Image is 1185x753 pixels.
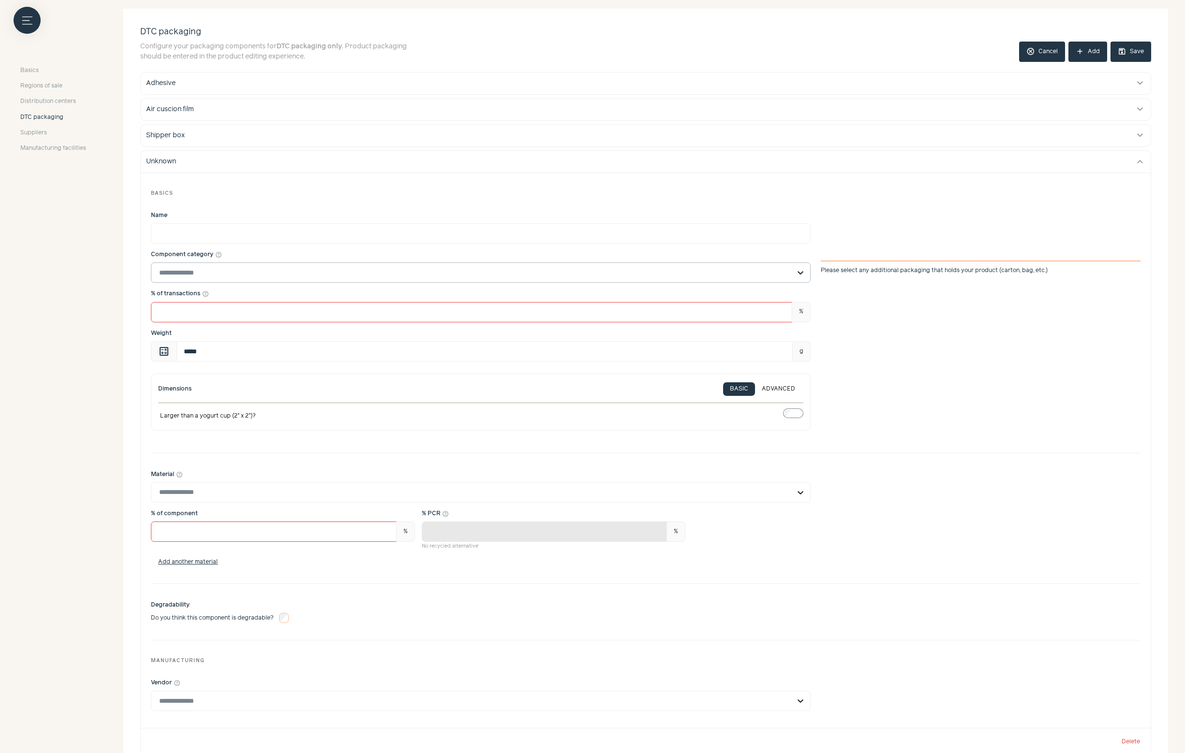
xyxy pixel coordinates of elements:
button: Delete [1121,739,1141,745]
button: expand_more [1134,156,1146,167]
a: Basics [20,66,86,75]
button: Component category Please select any additional packaging that holds your product (carton, bag, e... [215,251,222,258]
button: save Save [1111,42,1151,62]
button: ADVANCED [755,382,802,396]
h2: DTC packaging [140,26,1016,38]
span: % [792,302,811,322]
button: help_outline [202,290,209,297]
div: Unknown [146,157,1127,167]
span: Basics [20,66,39,75]
span: Component category [151,250,213,259]
a: Regions of sale [20,82,86,90]
span: Distribution centers [20,97,76,106]
div: Basics [151,183,1141,204]
input: Material help_outline [159,483,791,502]
button: expand_more [1134,103,1146,115]
input: % of component % [151,521,397,542]
span: Weight [151,330,172,336]
span: This field can accept calculated expressions (e.g. '100*1.2') [151,341,177,362]
input: Component category help_outline Please select any additional packaging that holds your product (c... [159,263,791,282]
button: Adhesive expand_more [141,72,1151,94]
a: Distribution centers [20,97,86,106]
span: Do you think this component is degradable? [151,614,274,623]
h3: Dimensions [158,385,192,393]
span: % PCR [422,509,441,518]
input: % PCR help_outline % [422,521,667,542]
div: Vendor [151,679,180,687]
a: Manufacturing facilities [20,144,86,153]
span: % [667,521,685,542]
div: Adhesive [146,78,1127,88]
p: Configure your packaging components for . Product packaging should be entered in the product edit... [140,42,423,62]
input: Name [151,223,811,244]
input: Degradability Do you think this component is degradable? [279,613,289,623]
button: expand_more [1134,130,1146,141]
span: save [1118,47,1126,56]
input: Weight calculate g [177,341,793,362]
span: g [792,341,811,362]
div: Please select any additional packaging that holds your product (carton, bag, etc.) [821,261,1141,275]
div: Shipper box [146,130,1127,141]
button: Vendor [174,680,180,686]
div: Manufacturing [151,651,1141,672]
button: Material [176,471,183,478]
span: No recycled alternative [422,544,478,549]
button: Add another material [151,559,225,565]
span: % [396,521,415,542]
span: Regions of sale [20,82,62,90]
span: Name [151,212,167,218]
span: DTC packaging [20,113,63,122]
span: % of transactions [151,290,200,298]
span: Larger than a yogurt cup (2" x 2")? [160,412,256,420]
a: Suppliers [20,129,86,137]
button: add Add [1068,42,1107,62]
span: cancel [1026,47,1035,56]
button: % PCR % [442,510,449,517]
button: Shipper box expand_more [141,125,1151,146]
button: cancel Cancel [1019,42,1065,62]
span: Degradability [151,601,289,609]
div: Air cuscion film [146,104,1127,115]
button: expand_more [1134,77,1146,89]
div: % of component [151,509,415,518]
button: Air cuscion film expand_more [141,99,1151,120]
a: DTC packaging [20,113,86,122]
button: BASIC [723,382,755,396]
span: add [1076,47,1084,56]
strong: DTC packaging only [277,43,342,50]
span: Suppliers [20,129,47,137]
span: Material [151,470,174,479]
button: Unknown expand_more [141,151,1151,173]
